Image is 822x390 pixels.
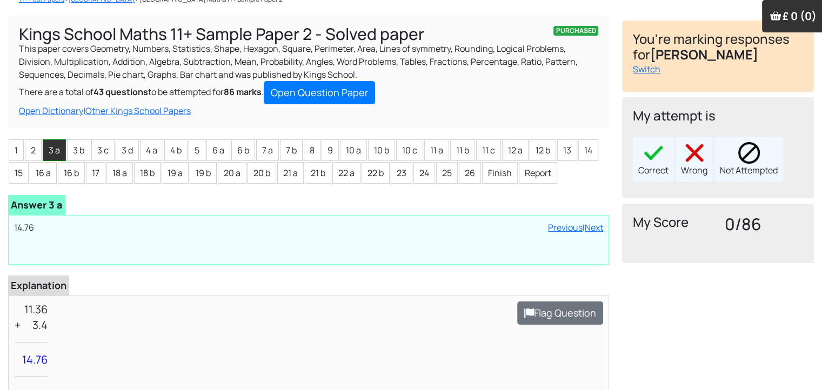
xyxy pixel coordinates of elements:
span: PURCHASED [553,26,599,36]
b: [PERSON_NAME] [650,45,758,63]
img: Your items in the shopping basket [770,10,781,21]
a: Switch [633,63,660,75]
li: 25 [436,162,458,184]
li: 10 a [340,139,367,161]
h4: You're marking responses for [633,31,803,63]
a: Previous [548,221,583,233]
li: 4 b [164,139,188,161]
li: 16 b [58,162,85,184]
li: 24 [413,162,435,184]
td: + [14,317,22,333]
li: 3 d [116,139,139,161]
li: Report [519,162,557,184]
div: | [19,104,598,117]
div: This paper covers Geometry, Numbers, Statistics, Shape, Hexagon, Square, Perimeter, Area, Lines o... [8,15,609,128]
h4: My attempt is [633,108,803,124]
img: cross40x40.png [684,142,705,164]
li: 10 b [368,139,395,161]
button: Flag Question [517,301,603,325]
li: 19 b [190,162,217,184]
img: block.png [738,142,760,164]
li: 7 a [256,139,279,161]
li: 3 c [91,139,115,161]
div: Not Attempted [714,137,783,182]
li: 11 c [476,139,501,161]
h3: 0/86 [725,214,803,234]
li: 23 [391,162,412,184]
li: 21 a [277,162,304,184]
li: 5 [189,139,205,161]
b: Answer 3 a [11,198,63,211]
li: 15 [9,162,29,184]
li: 1 [9,139,24,161]
li: 14 [578,139,598,161]
li: 12 b [530,139,556,161]
li: 6 a [206,139,230,161]
td: 14.76 [22,352,48,367]
img: right40x40.png [643,142,664,164]
h4: My Score [633,214,711,230]
li: 12 a [502,139,529,161]
li: 7 b [280,139,303,161]
li: 11 b [450,139,475,161]
li: 20 b [248,162,276,184]
b: Explanation [11,279,66,292]
li: 22 b [362,162,390,184]
li: 6 b [231,139,255,161]
b: 86 marks [224,86,262,98]
li: 11 a [424,139,449,161]
li: 22 a [332,162,360,184]
li: 3 a [43,139,66,161]
a: Next [585,221,603,233]
span: £ 0 (0) [783,9,817,23]
h1: Kings School Maths 11+ Sample Paper 2 - Solved paper [19,26,598,42]
a: Open Dictionary [19,105,83,117]
li: 18 a [106,162,133,184]
li: 9 [322,139,339,161]
td: 11.36 [22,301,48,317]
li: 16 a [30,162,57,184]
a: Other Kings School Papers [85,105,191,117]
li: 3 b [67,139,90,161]
li: 20 a [218,162,246,184]
a: Open Question Paper [264,81,375,104]
li: 10 c [396,139,423,161]
li: 8 [304,139,320,161]
div: Correct [633,137,674,182]
td: 3.4 [22,317,48,333]
li: 18 b [134,162,161,184]
b: 43 questions [93,86,148,98]
li: 2 [25,139,42,161]
div: | [548,221,603,234]
li: 17 [86,162,105,184]
li: 21 b [305,162,331,184]
p: 14.76 [14,221,603,234]
li: 19 a [162,162,189,184]
li: 4 a [140,139,163,161]
li: 26 [459,162,481,184]
li: 13 [557,139,577,161]
li: Finish [482,162,518,184]
div: Wrong [676,137,713,182]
